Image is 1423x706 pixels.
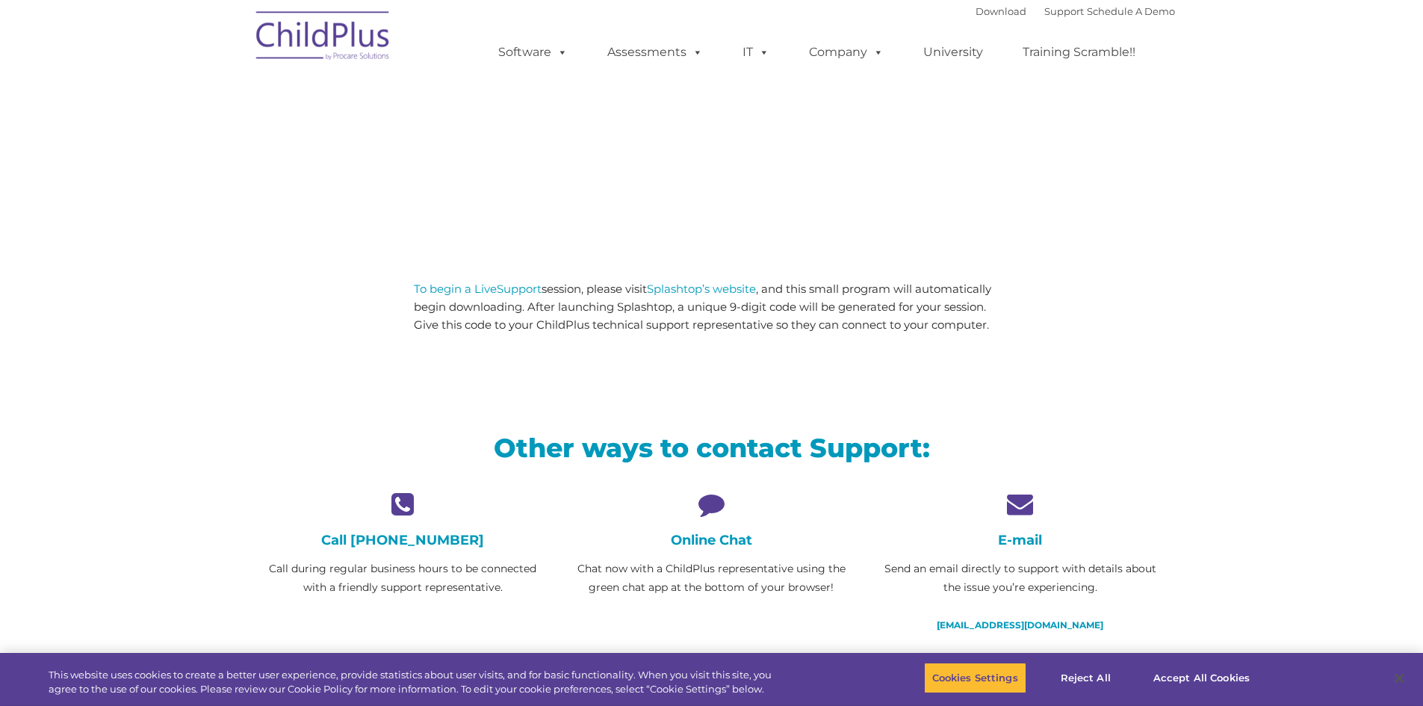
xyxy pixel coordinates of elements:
p: session, please visit , and this small program will automatically begin downloading. After launch... [414,280,1009,334]
p: Call during regular business hours to be connected with a friendly support representative. [260,560,546,597]
h4: Call [PHONE_NUMBER] [260,532,546,548]
a: Connect with Support [638,360,785,396]
span: LiveSupport with SplashTop [260,108,819,153]
a: Schedule A Demo [1087,5,1175,17]
img: ChildPlus by Procare Solutions [249,1,398,75]
h4: Online Chat [568,532,855,548]
p: Send an email directly to support with details about the issue you’re experiencing. [877,560,1163,597]
a: University [908,37,998,67]
h3: When you have problems, we have answers. [414,235,1009,254]
p: Chat now with a ChildPlus representative using the green chat app at the bottom of your browser! [568,560,855,597]
a: [EMAIL_ADDRESS][DOMAIN_NAME] [937,619,1103,631]
a: Training Scramble!! [1008,37,1150,67]
button: Accept All Cookies [1145,663,1258,694]
div: This website uses cookies to create a better user experience, provide statistics about user visit... [49,668,783,697]
a: Software [483,37,583,67]
a: Download [976,5,1026,17]
button: Cookies Settings [924,663,1026,694]
a: IT [728,37,784,67]
a: Company [794,37,899,67]
font: | [976,5,1175,17]
a: Assessments [592,37,718,67]
a: Splashtop’s website [647,282,756,296]
h2: Other ways to contact Support: [260,431,1164,465]
a: To begin a LiveSupport [414,282,542,296]
button: Reject All [1039,663,1132,694]
a: Support [1044,5,1084,17]
h4: E-mail [877,532,1163,548]
button: Close [1383,662,1416,695]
